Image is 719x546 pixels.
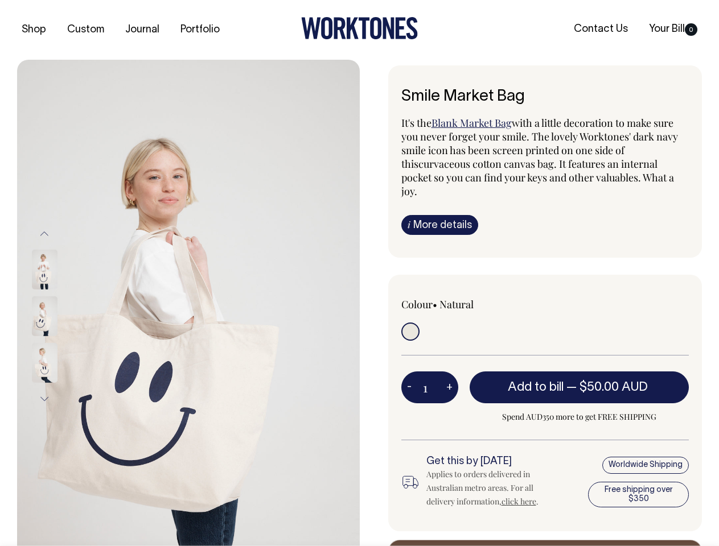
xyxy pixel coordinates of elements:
button: + [441,376,458,399]
button: - [401,376,417,399]
span: curvaceous cotton canvas bag. It features an internal pocket so you can find your keys and other ... [401,157,674,198]
span: $50.00 AUD [580,382,648,393]
div: Applies to orders delivered in Australian metro areas. For all delivery information, . [426,468,558,508]
button: Next [36,386,53,412]
span: Spend AUD350 more to get FREE SHIPPING [470,410,689,424]
button: Previous [36,221,53,246]
a: Custom [63,20,109,39]
a: Portfolio [176,20,224,39]
span: — [566,382,651,393]
img: Smile Market Bag [32,343,57,383]
img: Smile Market Bag [32,296,57,336]
span: Add to bill [508,382,564,393]
span: i [408,218,410,230]
a: Blank Market Bag [432,116,512,130]
label: Natural [439,297,474,311]
img: Smile Market Bag [32,250,57,289]
h6: Get this by [DATE] [426,456,558,468]
a: click here [502,496,536,507]
h6: Smile Market Bag [401,88,689,106]
a: Your Bill0 [644,20,702,39]
a: Journal [121,20,164,39]
span: 0 [685,23,697,36]
a: Contact Us [569,20,632,39]
a: Shop [17,20,51,39]
button: Add to bill —$50.00 AUD [470,371,689,403]
span: • [433,297,437,311]
p: It's the with a little decoration to make sure you never forget your smile. The lovely Worktones'... [401,116,689,198]
a: iMore details [401,215,478,235]
div: Colour [401,297,516,311]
